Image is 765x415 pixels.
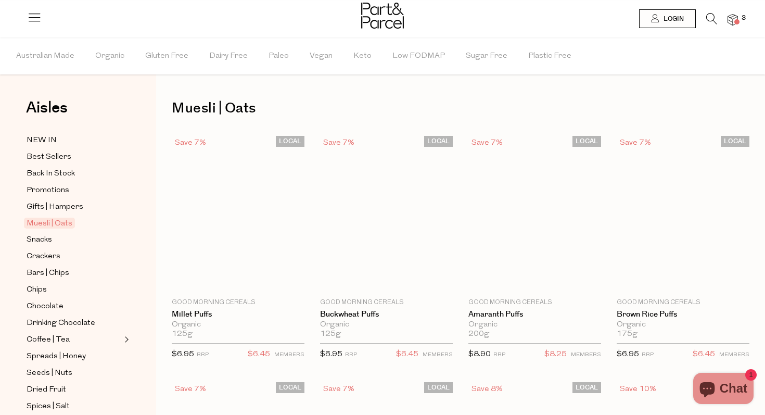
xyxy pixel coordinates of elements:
span: Coffee | Tea [27,334,70,346]
div: Organic [320,320,453,330]
small: MEMBERS [719,352,749,358]
div: Organic [617,320,749,330]
small: RRP [493,352,505,358]
span: LOCAL [424,382,453,393]
span: Aisles [26,96,68,119]
span: 125g [320,330,341,339]
span: Login [661,15,684,23]
p: Good Morning Cereals [320,298,453,307]
span: Promotions [27,184,69,197]
span: $8.25 [544,348,567,361]
span: Back In Stock [27,168,75,180]
small: RRP [197,352,209,358]
div: Save 7% [320,136,358,150]
div: Save 7% [172,382,209,396]
h1: Muesli | Oats [172,96,749,120]
img: Part&Parcel [361,3,404,29]
span: LOCAL [721,136,749,147]
inbox-online-store-chat: Shopify online store chat [690,373,757,407]
small: RRP [345,352,357,358]
a: Millet Puffs [172,310,304,319]
span: $6.45 [248,348,270,361]
a: Dried Fruit [27,383,121,396]
span: Vegan [310,38,333,74]
span: 200g [468,330,489,339]
a: Amaranth Puffs [468,310,601,319]
span: Best Sellers [27,151,71,164]
span: Dried Fruit [27,384,66,396]
a: Aisles [26,100,68,126]
a: 3 [728,14,738,25]
a: Promotions [27,184,121,197]
span: LOCAL [572,136,601,147]
span: Keto [353,38,372,74]
span: $6.45 [693,348,715,361]
span: $8.90 [468,350,491,358]
span: LOCAL [276,136,304,147]
small: MEMBERS [274,352,304,358]
small: MEMBERS [571,352,601,358]
a: Buckwheat Puffs [320,310,453,319]
a: Brown Rice Puffs [617,310,749,319]
span: Drinking Chocolate [27,317,95,330]
div: Save 7% [320,382,358,396]
span: LOCAL [424,136,453,147]
span: Spices | Salt [27,400,70,413]
a: NEW IN [27,134,121,147]
a: Gifts | Hampers [27,200,121,213]
div: Save 7% [617,136,654,150]
span: Gifts | Hampers [27,201,83,213]
a: Chocolate [27,300,121,313]
a: Login [639,9,696,28]
a: Back In Stock [27,167,121,180]
span: Low FODMAP [392,38,445,74]
a: Snacks [27,233,121,246]
a: Drinking Chocolate [27,317,121,330]
span: Australian Made [16,38,74,74]
span: $6.95 [320,350,342,358]
span: Dairy Free [209,38,248,74]
span: 125g [172,330,193,339]
p: Good Morning Cereals [617,298,749,307]
span: Muesli | Oats [24,218,75,229]
span: Spreads | Honey [27,350,86,363]
span: Paleo [269,38,289,74]
span: Plastic Free [528,38,571,74]
span: Chocolate [27,300,63,313]
a: Best Sellers [27,150,121,164]
div: Save 7% [468,136,506,150]
span: $6.45 [396,348,418,361]
span: Sugar Free [466,38,507,74]
a: Crackers [27,250,121,263]
button: Expand/Collapse Coffee | Tea [122,333,129,346]
small: RRP [642,352,654,358]
div: Organic [468,320,601,330]
small: MEMBERS [423,352,453,358]
a: Coffee | Tea [27,333,121,346]
span: $6.95 [172,350,194,358]
span: NEW IN [27,134,57,147]
span: Bars | Chips [27,267,69,280]
div: Organic [172,320,304,330]
a: Spreads | Honey [27,350,121,363]
p: Good Morning Cereals [468,298,601,307]
span: Chips [27,284,47,296]
span: LOCAL [572,382,601,393]
span: Snacks [27,234,52,246]
span: Crackers [27,250,60,263]
div: Save 10% [617,382,659,396]
span: LOCAL [276,382,304,393]
a: Bars | Chips [27,267,121,280]
span: 3 [739,14,748,23]
a: Spices | Salt [27,400,121,413]
a: Muesli | Oats [27,217,121,230]
div: Save 7% [172,136,209,150]
span: Seeds | Nuts [27,367,72,380]
a: Chips [27,283,121,296]
span: Organic [95,38,124,74]
p: Good Morning Cereals [172,298,304,307]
